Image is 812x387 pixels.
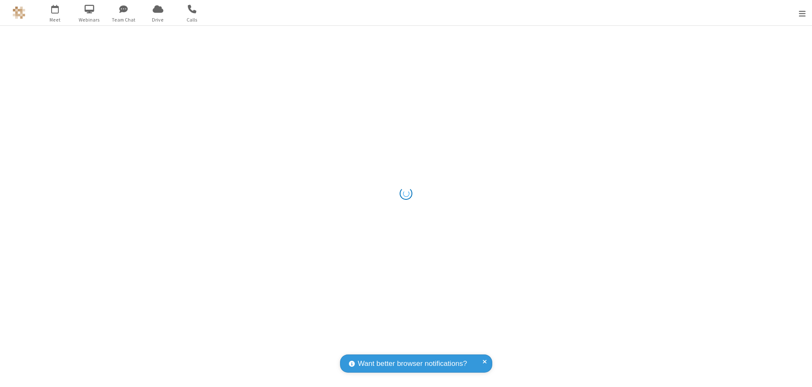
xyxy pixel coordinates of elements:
[13,6,25,19] img: QA Selenium DO NOT DELETE OR CHANGE
[108,16,140,24] span: Team Chat
[176,16,208,24] span: Calls
[74,16,105,24] span: Webinars
[39,16,71,24] span: Meet
[358,358,467,369] span: Want better browser notifications?
[142,16,174,24] span: Drive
